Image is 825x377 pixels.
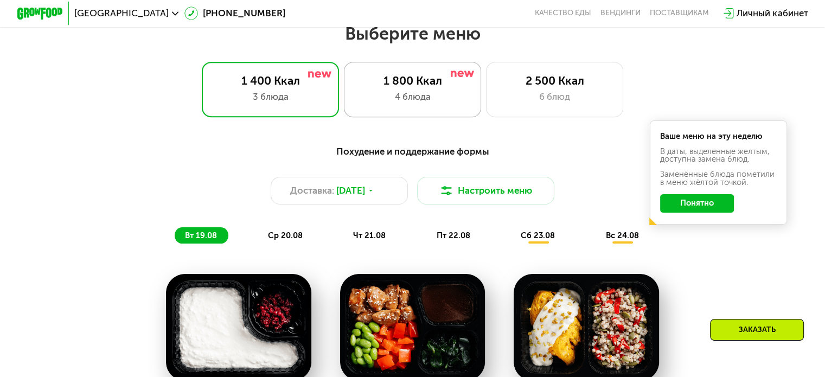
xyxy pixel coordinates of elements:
div: 1 400 Ккал [214,74,327,87]
button: Понятно [660,194,734,213]
span: Доставка: [290,184,334,197]
div: 3 блюда [214,90,327,104]
div: Похудение и поддержание формы [73,144,752,158]
div: Заменённые блюда пометили в меню жёлтой точкой. [660,170,777,187]
div: 6 блюд [498,90,611,104]
span: ср 20.08 [268,231,303,240]
div: 2 500 Ккал [498,74,611,87]
div: поставщикам [650,9,709,18]
div: 4 блюда [356,90,469,104]
a: [PHONE_NUMBER] [184,7,285,20]
span: вс 24.08 [606,231,639,240]
div: Заказать [710,319,804,341]
div: Ваше меню на эту неделю [660,132,777,140]
a: Качество еды [535,9,591,18]
span: чт 21.08 [353,231,386,240]
span: пт 22.08 [437,231,470,240]
div: В даты, выделенные желтым, доступна замена блюд. [660,148,777,164]
button: Настроить меню [417,177,555,205]
span: сб 23.08 [521,231,555,240]
span: вт 19.08 [185,231,217,240]
span: [GEOGRAPHIC_DATA] [74,9,169,18]
a: Вендинги [600,9,641,18]
div: Личный кабинет [737,7,808,20]
div: 1 800 Ккал [356,74,469,87]
span: [DATE] [336,184,365,197]
h2: Выберите меню [37,23,789,44]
